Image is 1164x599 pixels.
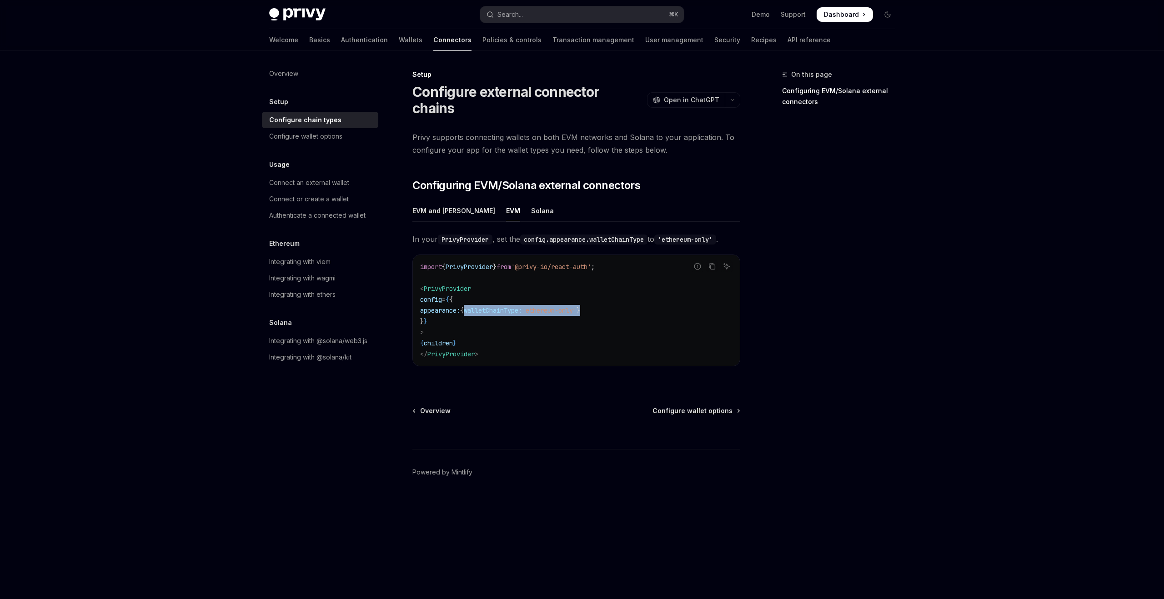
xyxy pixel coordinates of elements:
[531,200,554,221] div: Solana
[591,263,595,271] span: ;
[399,29,422,51] a: Wallets
[262,207,378,224] a: Authenticate a connected wallet
[781,10,806,19] a: Support
[269,131,342,142] div: Configure wallet options
[262,128,378,145] a: Configure wallet options
[420,317,424,325] span: }
[262,286,378,303] a: Integrating with ethers
[449,295,453,304] span: {
[552,29,634,51] a: Transaction management
[413,406,451,415] a: Overview
[721,260,733,272] button: Ask AI
[420,339,424,347] span: {
[269,352,351,363] div: Integrating with @solana/kit
[262,65,378,82] a: Overview
[262,270,378,286] a: Integrating with wagmi
[424,317,427,325] span: }
[751,29,777,51] a: Recipes
[511,263,591,271] span: '@privy-io/react-auth'
[433,29,472,51] a: Connectors
[269,177,349,188] div: Connect an external wallet
[453,339,457,347] span: }
[482,29,542,51] a: Policies & controls
[269,317,292,328] h5: Solana
[460,306,464,314] span: {
[412,84,643,116] h1: Configure external connector chains
[692,260,703,272] button: Report incorrect code
[412,131,740,156] span: Privy supports connecting wallets on both EVM networks and Solana to your application. To configu...
[782,84,902,109] a: Configuring EVM/Solana external connectors
[706,260,718,272] button: Copy the contents from the code block
[269,194,349,205] div: Connect or create a wallet
[480,6,684,23] button: Open search
[269,238,300,249] h5: Ethereum
[446,295,449,304] span: {
[424,285,471,293] span: PrivyProvider
[341,29,388,51] a: Authentication
[269,159,290,170] h5: Usage
[412,200,495,221] div: EVM and [PERSON_NAME]
[752,10,770,19] a: Demo
[880,7,895,22] button: Toggle dark mode
[424,339,453,347] span: children
[647,92,725,108] button: Open in ChatGPT
[788,29,831,51] a: API reference
[506,200,520,221] div: EVM
[442,295,446,304] span: =
[269,273,336,284] div: Integrating with wagmi
[269,68,298,79] div: Overview
[791,69,832,80] span: On this page
[446,263,493,271] span: PrivyProvider
[475,350,478,358] span: >
[309,29,330,51] a: Basics
[420,263,442,271] span: import
[577,306,580,314] span: }
[522,306,577,314] span: 'ethereum-only'
[652,406,733,415] span: Configure wallet options
[420,306,460,314] span: appearance:
[262,112,378,128] a: Configure chain types
[412,178,640,193] span: Configuring EVM/Solana external connectors
[269,335,367,346] div: Integrating with @solana/web3.js
[269,29,298,51] a: Welcome
[497,263,511,271] span: from
[420,350,427,358] span: </
[262,191,378,207] a: Connect or create a wallet
[664,95,719,105] span: Open in ChatGPT
[493,263,497,271] span: }
[262,175,378,191] a: Connect an external wallet
[824,10,859,19] span: Dashboard
[420,285,424,293] span: <
[412,468,472,477] a: Powered by Mintlify
[262,349,378,365] a: Integrating with @solana/kit
[669,11,678,18] span: ⌘ K
[269,115,341,125] div: Configure chain types
[497,9,523,20] div: Search...
[645,29,703,51] a: User management
[269,289,336,300] div: Integrating with ethers
[269,8,326,21] img: dark logo
[654,235,716,245] code: 'ethereum-only'
[438,235,492,245] code: PrivyProvider
[262,333,378,349] a: Integrating with @solana/web3.js
[420,406,451,415] span: Overview
[427,350,475,358] span: PrivyProvider
[520,235,647,245] code: config.appearance.walletChainType
[269,96,288,107] h5: Setup
[714,29,740,51] a: Security
[412,233,740,245] span: In your , set the to .
[464,306,522,314] span: walletChainType:
[652,406,739,415] a: Configure wallet options
[262,254,378,270] a: Integrating with viem
[817,7,873,22] a: Dashboard
[420,328,424,336] span: >
[420,295,442,304] span: config
[269,256,331,267] div: Integrating with viem
[269,210,366,221] div: Authenticate a connected wallet
[442,263,446,271] span: {
[412,70,740,79] div: Setup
